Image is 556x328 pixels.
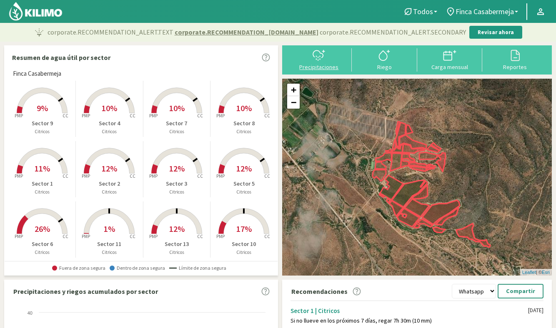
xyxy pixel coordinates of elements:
[82,173,90,179] tspan: PMP
[520,269,552,276] div: | ©
[102,103,117,113] span: 10%
[9,119,75,128] p: Sector 9
[82,234,90,239] tspan: PMP
[48,27,466,37] p: corporate.RECOMMENDATION_ALERT.TEXT
[291,286,348,296] p: Recomendaciones
[169,265,226,271] span: Límite de zona segura
[9,128,75,135] p: Citricos
[265,234,270,239] tspan: CC
[82,113,90,119] tspan: PMP
[63,173,68,179] tspan: CC
[265,113,270,119] tspan: CC
[130,234,136,239] tspan: CC
[542,270,550,275] a: Esri
[320,27,466,37] span: corporate.RECOMMENDATION_ALERT.SECONDARY
[478,28,514,37] p: Revisar ahora
[236,163,252,174] span: 12%
[9,179,75,188] p: Sector 1
[15,113,23,119] tspan: PMP
[76,249,143,256] p: Citricos
[35,163,50,174] span: 11%
[76,128,143,135] p: Citricos
[143,128,210,135] p: Citricos
[291,317,528,324] div: Si no llueve en los próximos 7 días, regar 7h 30m (10 mm)
[143,179,210,188] p: Sector 3
[15,173,23,179] tspan: PMP
[169,103,185,113] span: 10%
[528,307,543,314] div: [DATE]
[287,96,300,109] a: Zoom out
[469,26,522,39] button: Revisar ahora
[354,64,415,70] div: Riego
[456,7,514,16] span: Finca Casabermeja
[143,189,210,196] p: Citricos
[63,234,68,239] tspan: CC
[130,113,136,119] tspan: CC
[417,48,483,70] button: Carga mensual
[169,224,185,234] span: 12%
[130,173,136,179] tspan: CC
[15,234,23,239] tspan: PMP
[210,179,278,188] p: Sector 5
[265,173,270,179] tspan: CC
[216,234,225,239] tspan: PMP
[482,48,548,70] button: Reportes
[175,27,318,37] span: corporate.RECOMMENDATION_[DOMAIN_NAME]
[13,69,61,79] span: Finca Casabermeja
[63,113,68,119] tspan: CC
[485,64,545,70] div: Reportes
[12,52,110,62] p: Resumen de agua útil por sector
[522,270,536,275] a: Leaflet
[143,240,210,248] p: Sector 13
[9,240,75,248] p: Sector 6
[236,224,252,234] span: 17%
[291,307,528,315] div: Sector 1 | Citricos
[210,119,278,128] p: Sector 8
[420,64,480,70] div: Carga mensual
[35,224,50,234] span: 26%
[413,7,433,16] span: Todos
[352,48,417,70] button: Riego
[28,311,33,316] text: 40
[9,249,75,256] p: Citricos
[13,286,158,296] p: Precipitaciones y riegos acumulados por sector
[143,249,210,256] p: Citricos
[197,234,203,239] tspan: CC
[52,265,105,271] span: Fuera de zona segura
[210,189,278,196] p: Citricos
[143,119,210,128] p: Sector 7
[76,179,143,188] p: Sector 2
[498,284,543,298] button: Compartir
[9,189,75,196] p: Citricos
[102,163,117,174] span: 12%
[210,240,278,248] p: Sector 10
[287,84,300,96] a: Zoom in
[76,119,143,128] p: Sector 4
[76,240,143,248] p: Sector 11
[506,286,535,296] p: Compartir
[286,48,352,70] button: Precipitaciones
[216,113,225,119] tspan: PMP
[197,113,203,119] tspan: CC
[104,224,115,234] span: 1%
[110,265,165,271] span: Dentro de zona segura
[197,173,203,179] tspan: CC
[37,103,48,113] span: 9%
[149,113,157,119] tspan: PMP
[289,64,349,70] div: Precipitaciones
[8,1,63,21] img: Kilimo
[210,249,278,256] p: Citricos
[210,128,278,135] p: Citricos
[149,234,157,239] tspan: PMP
[76,189,143,196] p: Citricos
[149,173,157,179] tspan: PMP
[169,163,185,174] span: 12%
[216,173,225,179] tspan: PMP
[236,103,252,113] span: 10%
